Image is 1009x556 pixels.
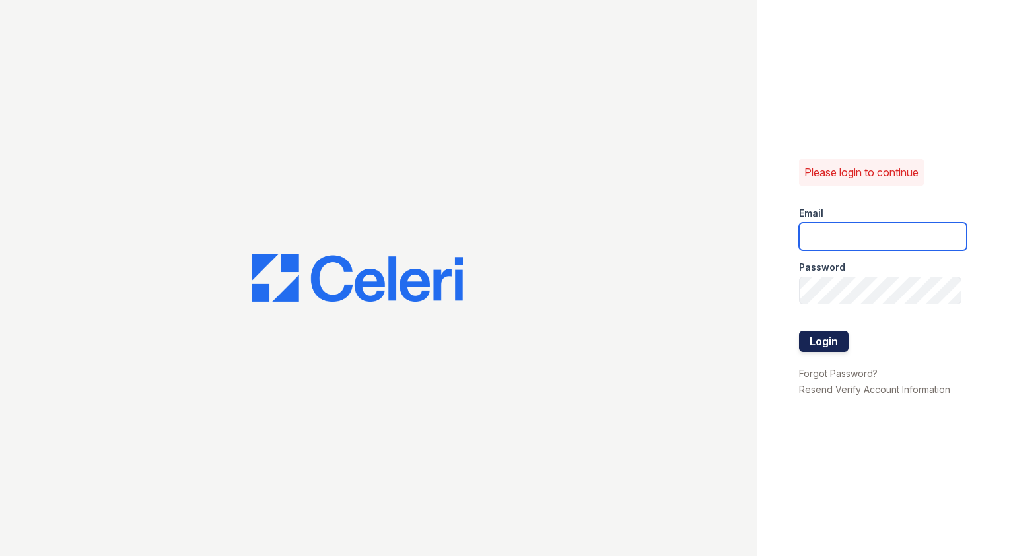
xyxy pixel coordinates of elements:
[799,261,845,274] label: Password
[799,368,878,379] a: Forgot Password?
[799,331,849,352] button: Login
[252,254,463,302] img: CE_Logo_Blue-a8612792a0a2168367f1c8372b55b34899dd931a85d93a1a3d3e32e68fde9ad4.png
[799,384,950,395] a: Resend Verify Account Information
[804,164,919,180] p: Please login to continue
[799,207,823,220] label: Email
